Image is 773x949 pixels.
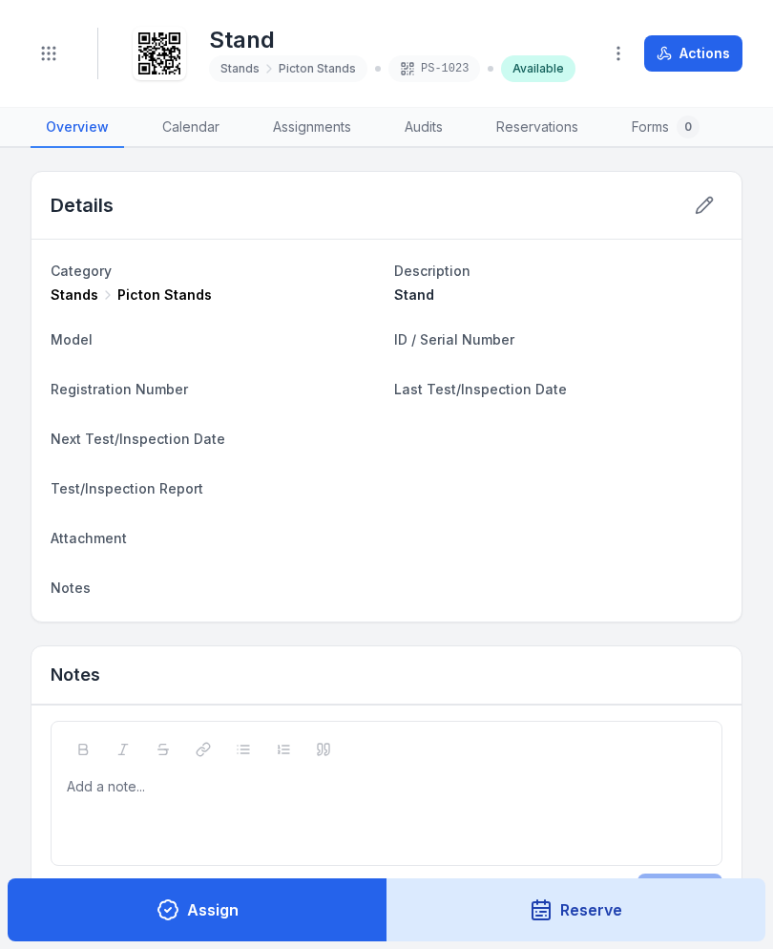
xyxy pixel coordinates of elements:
h2: Details [51,192,114,219]
span: ID / Serial Number [394,331,514,348]
span: Picton Stands [117,285,212,305]
a: Calendar [147,108,235,148]
span: Description [394,263,470,279]
button: Reserve [386,878,766,941]
button: Toggle navigation [31,35,67,72]
span: Category [51,263,112,279]
span: Stands [51,285,98,305]
span: Model [51,331,93,348]
a: Forms0 [616,108,715,148]
a: Assignments [258,108,366,148]
span: Test/Inspection Report [51,480,203,496]
span: Registration Number [51,381,188,397]
span: Picton Stands [279,61,356,76]
h3: Notes [51,662,100,688]
span: Attachment [51,530,127,546]
div: 0 [677,116,700,138]
span: Next Test/Inspection Date [51,431,225,447]
a: Overview [31,108,124,148]
a: Audits [389,108,458,148]
span: Stands [220,61,260,76]
a: Reservations [481,108,594,148]
span: Last Test/Inspection Date [394,381,567,397]
button: Assign [8,878,387,941]
h1: Stand [209,25,575,55]
span: Notes [51,580,91,596]
div: Available [501,55,575,82]
span: Stand [394,286,434,303]
button: Actions [644,35,742,72]
div: PS-1023 [388,55,480,82]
